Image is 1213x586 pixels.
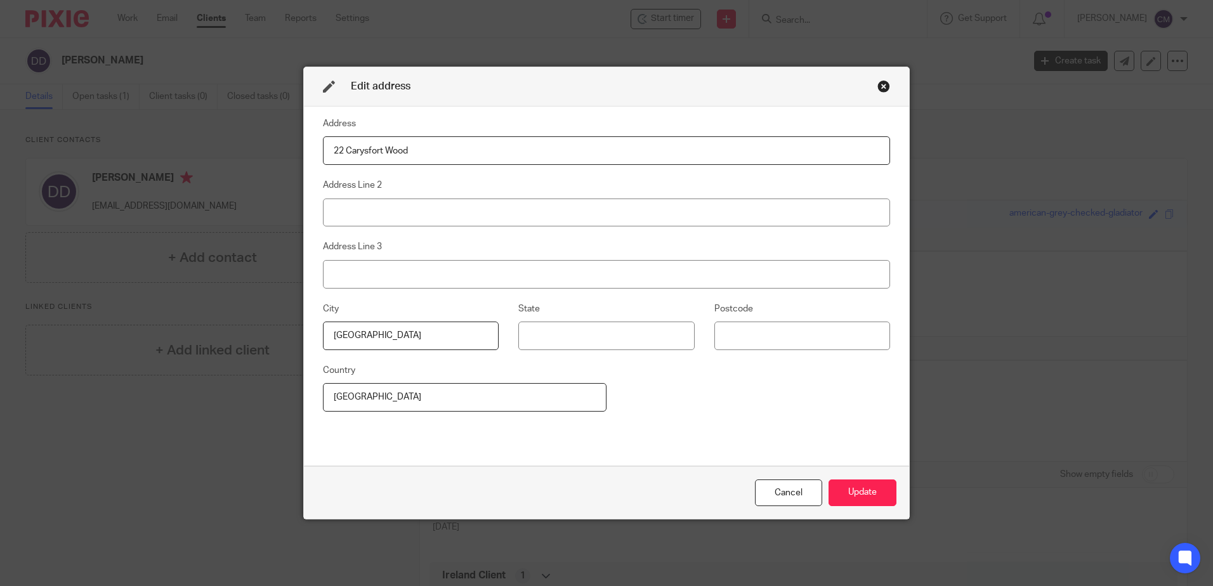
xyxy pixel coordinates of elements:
label: Address Line 2 [323,179,382,192]
span: Edit address [351,81,410,91]
label: State [518,303,540,315]
div: Close this dialog window [755,479,822,507]
label: City [323,303,339,315]
label: Address [323,117,356,130]
label: Postcode [714,303,753,315]
div: Close this dialog window [877,80,890,93]
label: Address Line 3 [323,240,382,253]
button: Update [829,479,896,507]
label: Country [323,364,355,377]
